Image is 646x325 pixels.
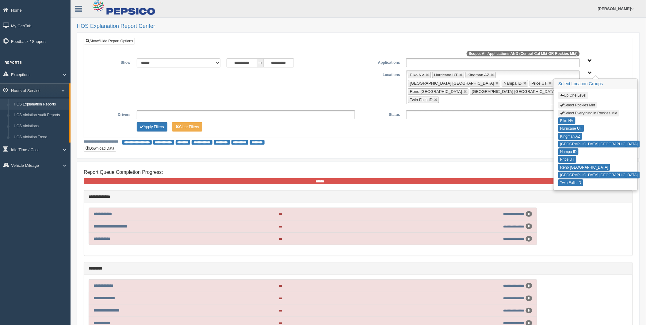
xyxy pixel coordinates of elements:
a: HOS Violations [11,121,69,132]
span: Twin Falls ID [410,97,433,102]
h4: Report Queue Completion Progress: [84,170,633,175]
a: HOS Explanation Reports [11,99,69,110]
span: Kingman AZ [468,73,489,77]
button: Change Filter Options [172,122,202,132]
span: Elko NV [410,73,424,77]
button: [GEOGRAPHIC_DATA] [GEOGRAPHIC_DATA] [558,141,640,147]
label: Locations [358,71,403,78]
label: Drivers [89,110,134,118]
button: Nampa ID [558,148,579,155]
button: Up One Level [558,92,588,99]
span: Price UT [532,81,547,86]
label: Status [358,110,403,118]
label: Applications [358,58,403,66]
button: Kingman AZ [558,133,582,140]
button: Reno [GEOGRAPHIC_DATA] [558,164,610,171]
button: Elko NV [558,117,575,124]
span: Reno [GEOGRAPHIC_DATA] [410,89,462,94]
button: Change Filter Options [137,122,167,132]
a: HOS Violation Trend [11,132,69,143]
span: [GEOGRAPHIC_DATA] [GEOGRAPHIC_DATA] [410,81,494,86]
button: Select Rockies Mkt [558,102,597,109]
button: Twin Falls ID [558,179,583,186]
span: Hurricane UT [434,73,458,77]
h2: HOS Explanation Report Center [77,23,640,29]
a: HOS Violation Audit Reports [11,110,69,121]
button: Download Data [84,145,116,152]
span: to [257,58,263,67]
span: Scope: All Applications AND (Central Cal Mkt OR Rockies Mkt) [467,51,580,56]
button: Hurricane UT [558,125,584,132]
button: Select Everything in Rockies Mkt [558,110,619,117]
span: Nampa ID [504,81,522,86]
span: [GEOGRAPHIC_DATA] [GEOGRAPHIC_DATA] [472,89,556,94]
button: Price UT [558,156,576,163]
h3: Select Location Groups [554,79,637,89]
button: [GEOGRAPHIC_DATA] [GEOGRAPHIC_DATA] [558,172,640,178]
label: Show [89,58,134,66]
a: Show/Hide Report Options [84,38,135,44]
